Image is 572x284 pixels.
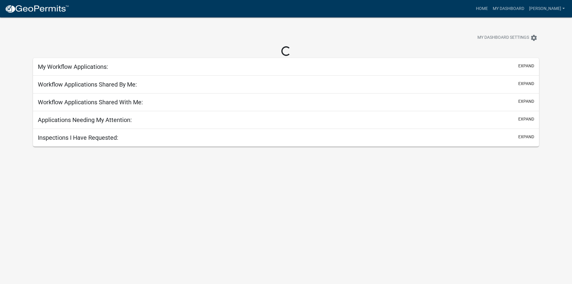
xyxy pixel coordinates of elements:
h5: My Workflow Applications: [38,63,108,70]
h5: Applications Needing My Attention: [38,116,132,124]
button: expand [518,98,534,105]
a: [PERSON_NAME] [527,3,567,14]
h5: Workflow Applications Shared With Me: [38,99,143,106]
button: expand [518,116,534,122]
i: settings [530,34,537,41]
span: My Dashboard Settings [477,34,529,41]
button: expand [518,63,534,69]
a: Home [474,3,490,14]
button: expand [518,81,534,87]
button: My Dashboard Settingssettings [473,32,542,44]
h5: Workflow Applications Shared By Me: [38,81,137,88]
button: expand [518,134,534,140]
a: My Dashboard [490,3,527,14]
h5: Inspections I Have Requested: [38,134,118,141]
